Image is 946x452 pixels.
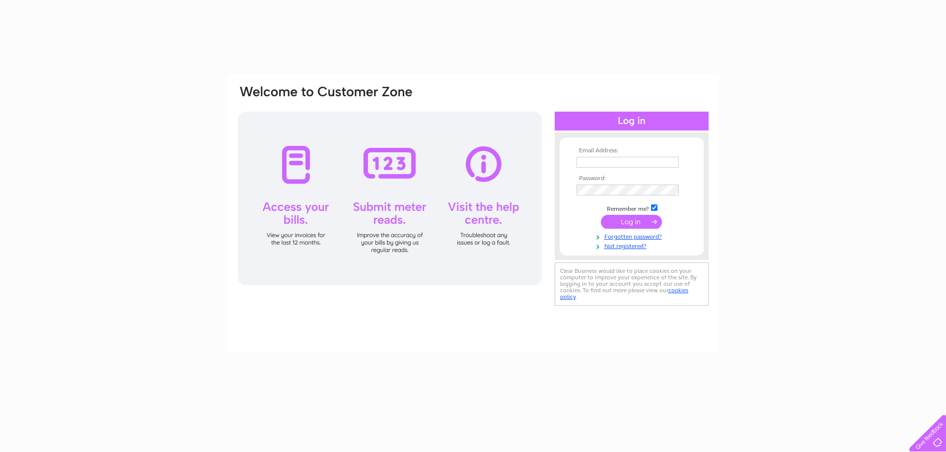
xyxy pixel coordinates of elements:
th: Password: [574,175,689,182]
td: Remember me? [574,203,689,213]
th: Email Address: [574,147,689,154]
a: Not registered? [577,241,689,250]
a: Forgotten password? [577,231,689,241]
input: Submit [601,215,662,229]
a: cookies policy [560,287,688,300]
div: Clear Business would like to place cookies on your computer to improve your experience of the sit... [555,262,709,306]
